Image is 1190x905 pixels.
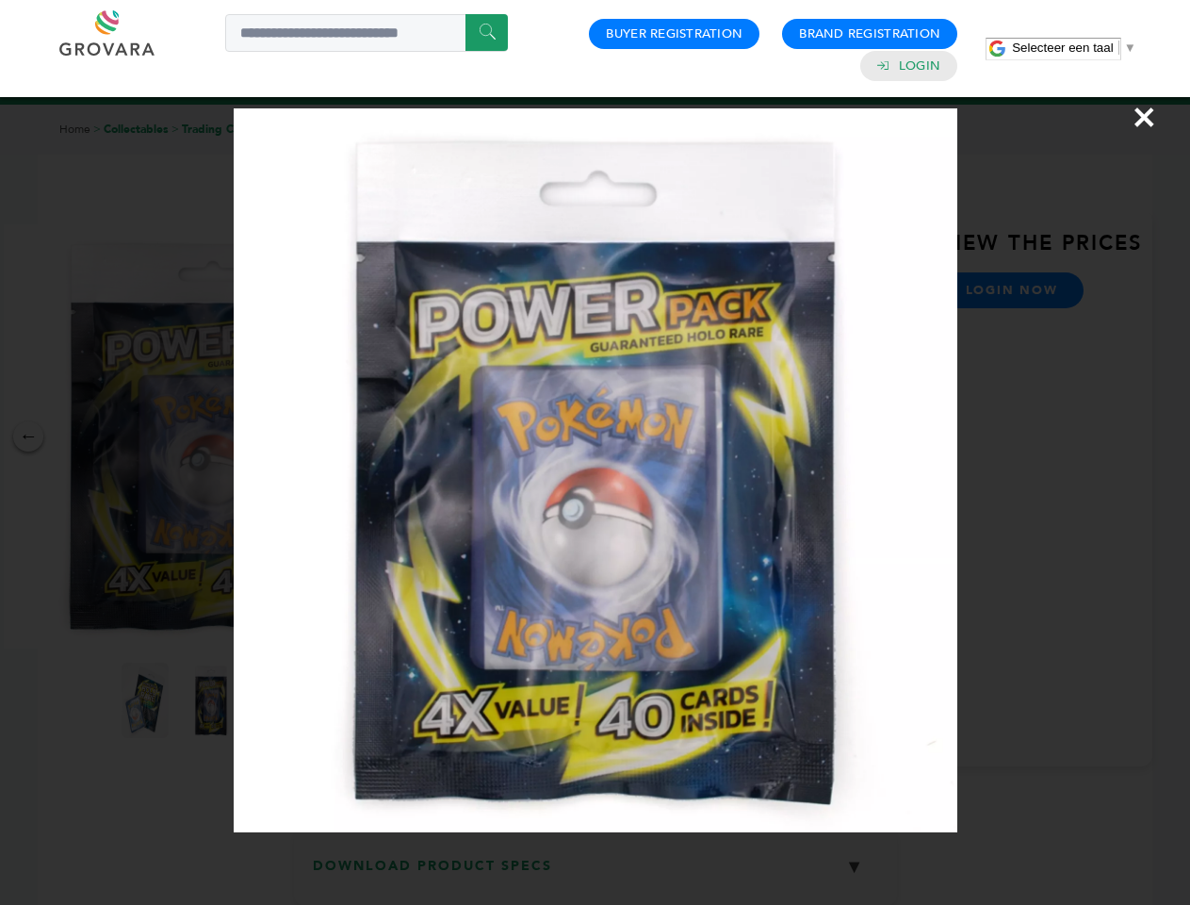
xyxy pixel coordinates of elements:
span: Selecteer een taal [1012,41,1113,55]
a: Buyer Registration [606,25,742,42]
img: Image Preview [234,108,957,832]
span: × [1132,90,1157,143]
a: Login [899,58,940,74]
span: ​ [1118,41,1119,55]
span: ▼ [1124,41,1136,55]
a: Selecteer een taal​ [1012,41,1136,55]
a: Brand Registration [799,25,940,42]
input: Search a product or brand... [225,14,508,52]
